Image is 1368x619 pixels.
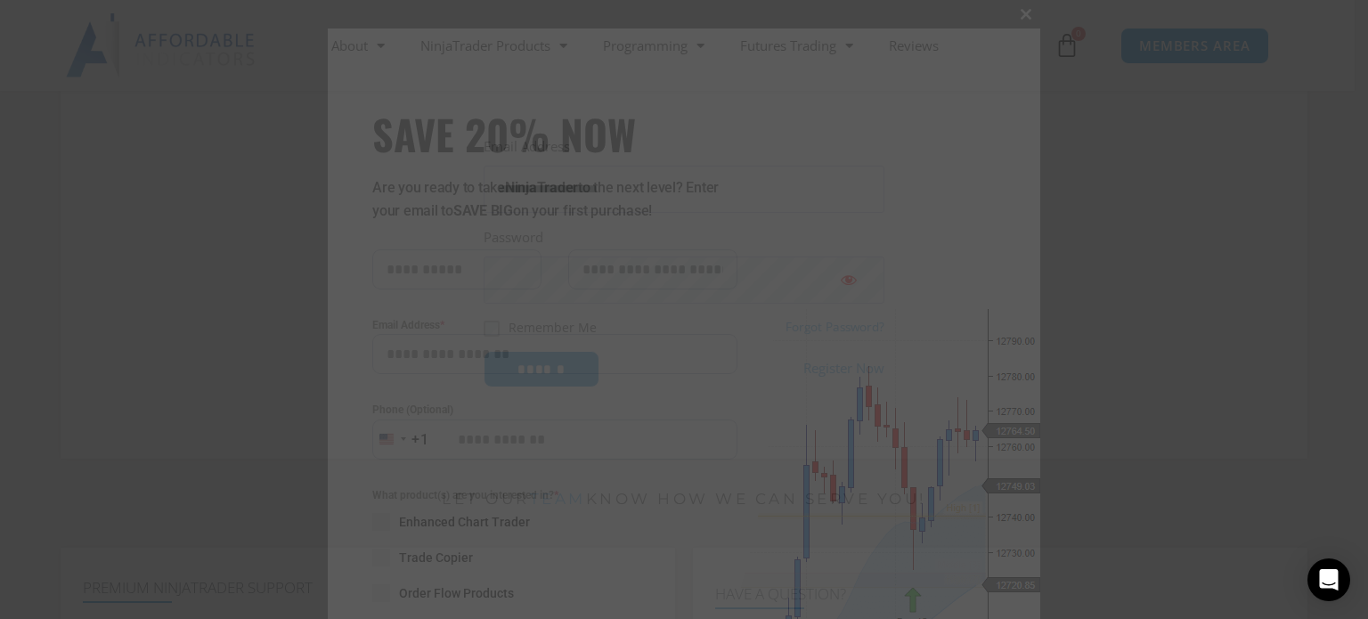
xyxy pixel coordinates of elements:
[453,202,513,219] strong: SAVE BIG
[372,513,737,531] label: Enhanced Chart Trader
[1307,558,1350,601] div: Open Intercom Messenger
[399,513,530,531] span: Enhanced Chart Trader
[372,549,737,566] label: Trade Copier
[372,316,737,334] label: Email Address
[372,401,737,419] label: Phone (Optional)
[372,109,737,159] span: SAVE 20% NOW
[399,584,514,602] span: Order Flow Products
[505,179,578,196] strong: NinjaTrader
[411,428,429,452] div: +1
[372,419,429,460] button: Selected country
[372,584,737,602] label: Order Flow Products
[372,486,737,504] span: What product(s) are you interested in?
[399,549,473,566] span: Trade Copier
[372,176,737,223] p: Are you ready to take to the next level? Enter your email to on your first purchase!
